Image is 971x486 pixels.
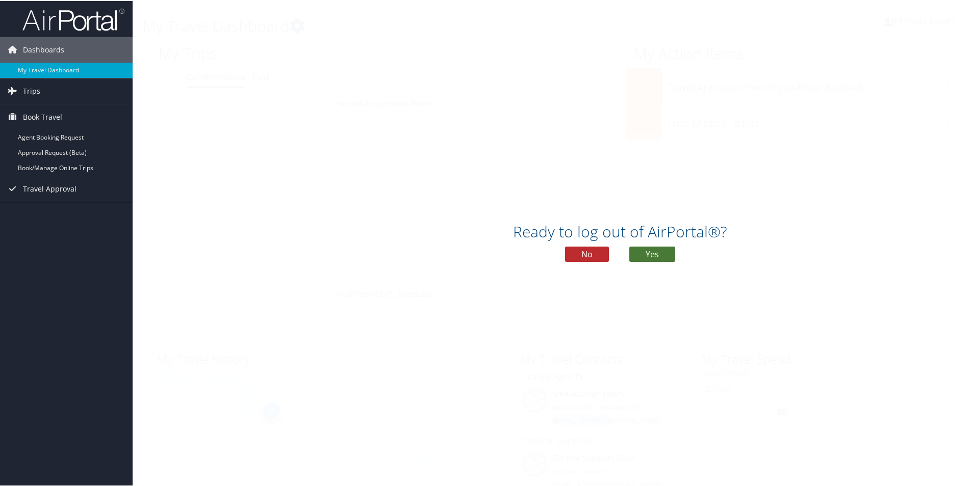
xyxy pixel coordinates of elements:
[23,175,76,201] span: Travel Approval
[565,246,609,261] button: No
[23,36,64,62] span: Dashboards
[23,103,62,129] span: Book Travel
[22,7,124,31] img: airportal-logo.png
[23,77,40,103] span: Trips
[629,246,675,261] button: Yes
